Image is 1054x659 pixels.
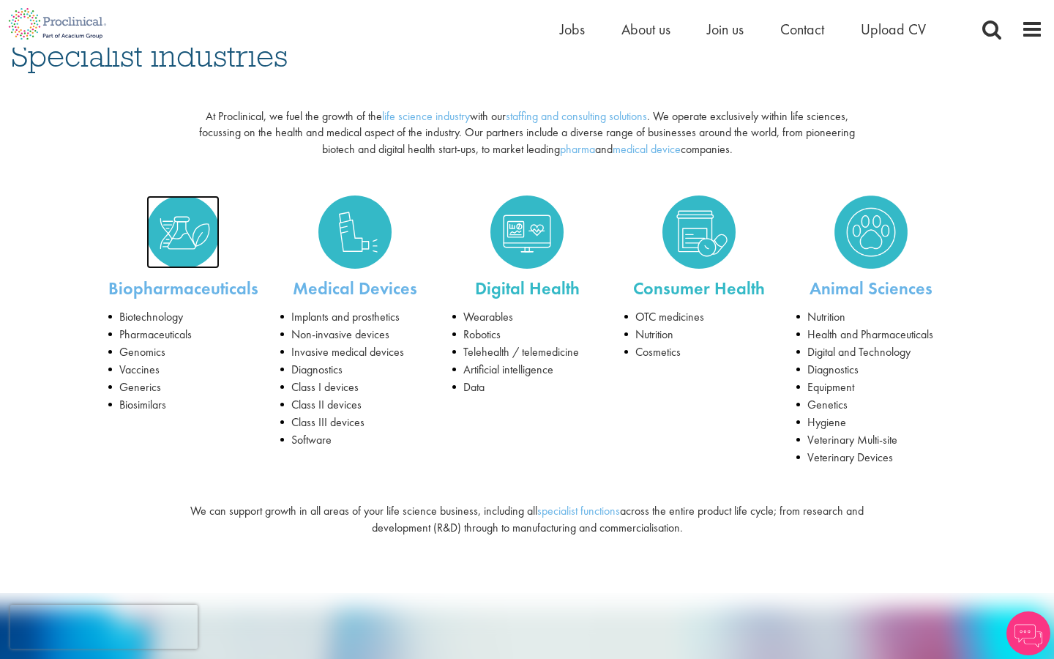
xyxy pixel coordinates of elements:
[796,326,946,343] li: Health and Pharmaceuticals
[280,343,430,361] li: Invasive medical devices
[796,449,946,466] li: Veterinary Devices
[861,20,926,39] a: Upload CV
[108,361,258,379] li: Vaccines
[318,196,392,269] img: Medical Devices
[280,361,430,379] li: Diagnostics
[560,141,595,157] a: pharma
[280,414,430,431] li: Class III devices
[707,20,744,39] a: Join us
[187,108,867,159] p: At Proclinical, we fuel the growth of the with our . We operate exclusively within life sciences,...
[11,36,288,75] span: Specialist industries
[834,196,908,269] img: Animal Sciences
[10,605,198,649] iframe: reCAPTCHA
[108,308,258,326] li: Biotechnology
[452,276,602,301] p: Digital Health
[108,396,258,414] li: Biosimilars
[1006,611,1050,655] img: Chatbot
[293,277,417,299] a: Medical Devices
[796,379,946,396] li: Equipment
[796,431,946,449] li: Veterinary Multi-site
[537,503,620,518] a: specialist functions
[108,196,258,269] a: Biopharmaceuticals
[187,503,867,537] p: We can support growth in all areas of your life science business, including all across the entire...
[796,308,946,326] li: Nutrition
[662,196,736,269] img: Consumer Health
[108,343,258,361] li: Genomics
[796,414,946,431] li: Hygiene
[108,277,258,299] a: Biopharmaceuticals
[280,431,430,449] li: Software
[146,196,220,269] img: Biopharmaceuticals
[452,361,602,379] li: Artificial intelligence
[506,108,647,124] a: staffing and consulting solutions
[613,141,681,157] a: medical device
[108,326,258,343] li: Pharmaceuticals
[624,276,774,301] p: Consumer Health
[621,20,670,39] a: About us
[382,108,470,124] a: life science industry
[796,396,946,414] li: Genetics
[452,308,602,326] li: Wearables
[624,308,774,326] li: OTC medicines
[560,20,585,39] a: Jobs
[624,326,774,343] li: Nutrition
[280,379,430,396] li: Class I devices
[810,277,932,299] a: Animal Sciences
[490,196,564,269] img: Digital Health
[796,361,946,379] li: Diagnostics
[280,308,430,326] li: Implants and prosthetics
[452,379,602,396] li: Data
[624,343,774,361] li: Cosmetics
[452,343,602,361] li: Telehealth / telemedicine
[280,396,430,414] li: Class II devices
[780,20,824,39] a: Contact
[280,326,430,343] li: Non-invasive devices
[796,343,946,361] li: Digital and Technology
[108,379,258,396] li: Generics
[452,326,602,343] li: Robotics
[280,196,430,269] a: Medical Devices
